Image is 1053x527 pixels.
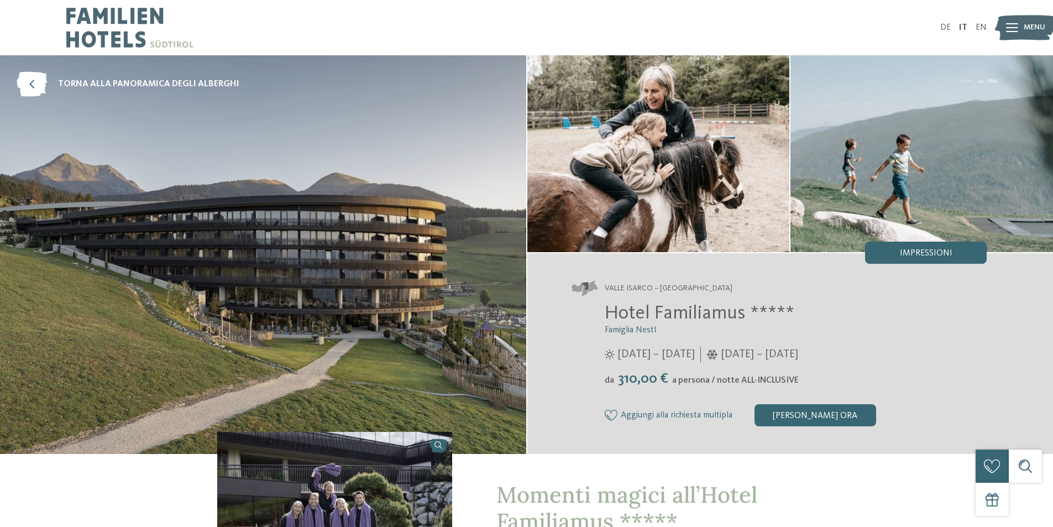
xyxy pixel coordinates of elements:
img: Family hotel a Maranza [527,55,790,252]
span: Famiglia Nestl [605,326,656,335]
a: DE [940,23,951,32]
span: torna alla panoramica degli alberghi [58,78,239,90]
span: Impressioni [900,249,952,258]
img: Family hotel a Maranza [790,55,1053,252]
span: Valle Isarco – [GEOGRAPHIC_DATA] [605,283,732,294]
a: EN [976,23,987,32]
span: [DATE] – [DATE] [721,347,798,362]
span: Menu [1024,22,1045,33]
span: 310,00 € [615,372,671,386]
a: torna alla panoramica degli alberghi [17,72,239,97]
span: [DATE] – [DATE] [617,347,695,362]
span: a persona / notte ALL-INCLUSIVE [672,376,799,385]
span: Aggiungi alla richiesta multipla [621,411,732,421]
a: IT [959,23,967,32]
i: Orari d'apertura inverno [706,349,718,359]
span: da [605,376,614,385]
div: [PERSON_NAME] ora [755,404,876,426]
i: Orari d'apertura estate [605,349,615,359]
